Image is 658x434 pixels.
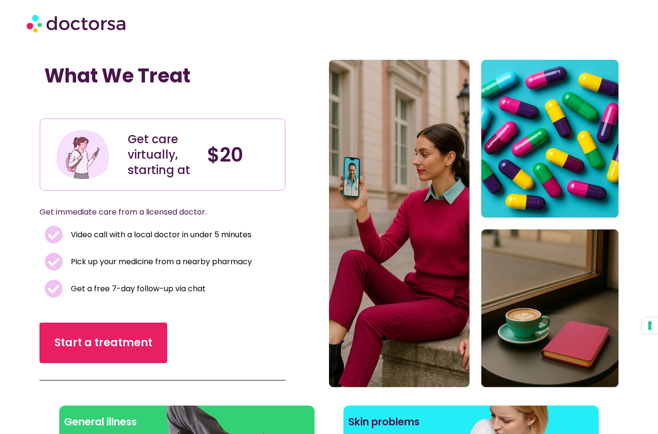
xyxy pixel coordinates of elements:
img: Illustration depicting a young woman in a casual outfit, engaged with her smartphone. She has a p... [55,126,111,183]
a: Start a treatment [39,323,167,363]
button: Your consent preferences for tracking technologies [642,317,658,334]
div: Get care virtually, starting at [128,132,198,178]
h1: What We Treat [44,64,281,87]
h2: Skin problems [348,410,594,434]
h2: General illness [64,410,310,434]
span: Start a treatment [54,335,152,351]
span: Video call with a local doctor in under 5 minutes [68,228,251,242]
span: Get a free 7-day follow-up via chat [68,282,206,296]
span: Pick up your medicine from a nearby pharmacy [68,255,252,269]
h4: $20 [207,143,277,166]
p: Get immediate care from a licensed doctor. [39,205,263,219]
iframe: Customer reviews powered by Trustpilot [44,97,189,108]
img: A customer holding a smartphone, speaking to a doctor displayed on the screen. [329,60,619,387]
